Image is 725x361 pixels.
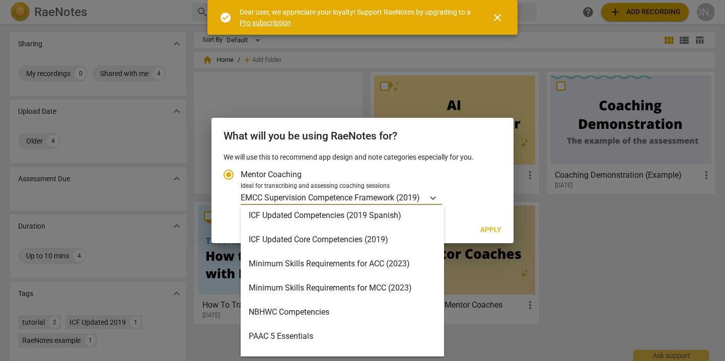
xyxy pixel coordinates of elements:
[241,192,420,203] p: EMCC Supervision Competence Framework (2019)
[241,228,444,252] div: ICF Updated Core Competencies (2019)
[220,12,232,24] span: check_circle
[224,152,501,163] p: We will use this to recommend app design and note categories especially for you.
[480,225,501,235] span: Apply
[241,300,444,324] div: NBHWC Competencies
[241,203,444,228] div: ICF Updated Competencies (2019 Spanish)
[241,169,302,180] span: Mentor Coaching
[241,252,444,276] div: Minimum Skills Requirements for ACC (2023)
[224,163,501,205] div: Account type
[421,193,423,202] input: Ideal for transcribing and assessing coaching sessionsEMCC Supervision Competence Framework (2019)
[240,19,291,27] a: Pro subscription
[472,221,510,239] button: Apply
[241,276,444,300] div: Minimum Skills Requirements for MCC (2023)
[491,12,503,24] span: close
[241,182,498,191] div: Ideal for transcribing and assessing coaching sessions
[240,7,473,28] div: Dear user, we appreciate your loyalty! Support RaeNotes by upgrading to a
[224,130,501,142] h2: What will you be using RaeNotes for?
[485,6,510,30] button: Close
[241,324,444,348] div: PAAC 5 Essentials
